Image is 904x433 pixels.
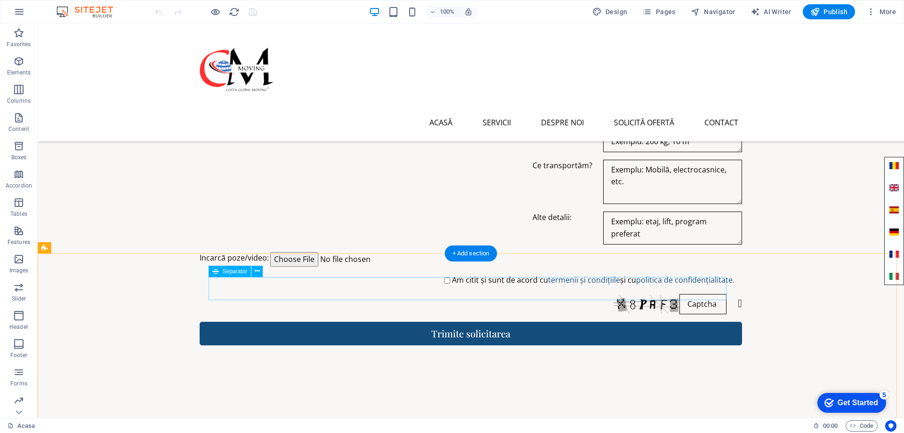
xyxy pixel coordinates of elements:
p: Slider [12,295,26,302]
button: Pages [638,4,679,19]
div: + Add section [445,245,497,261]
span: Pages [642,7,675,16]
h6: Session time [813,420,838,432]
a: Click to cancel selection. Double-click to open Pages [8,420,35,432]
i: On resize automatically adjust zoom level to fit chosen device. [464,8,473,16]
span: AI Writer [751,7,791,16]
button: reload [228,6,240,17]
button: Usercentrics [885,420,896,432]
h6: 100% [440,6,455,17]
p: Columns [7,97,31,105]
span: : [830,422,831,429]
div: 5 [70,2,79,11]
div: Get Started 5 items remaining, 0% complete [8,5,76,25]
i: Reload page [229,7,240,17]
p: Boxes [11,154,27,161]
p: Favorites [7,41,31,48]
button: More [863,4,900,19]
p: Footer [10,351,27,359]
button: Click here to leave preview mode and continue editing [210,6,221,17]
p: Forms [10,380,27,387]
img: Editor Logo [54,6,125,17]
span: Publish [810,7,847,16]
p: Tables [10,210,27,218]
button: Navigator [687,4,739,19]
span: Navigator [691,7,735,16]
p: Elements [7,69,31,76]
button: Code [846,420,878,432]
span: 00 00 [823,420,838,432]
button: AI Writer [747,4,795,19]
div: Get Started [28,10,68,19]
button: Design [589,4,631,19]
p: Accordion [6,182,32,189]
p: Content [8,125,29,133]
span: More [866,7,896,16]
p: Header [9,323,28,331]
span: Code [850,420,873,432]
span: Design [592,7,628,16]
p: Features [8,238,30,246]
span: Separator [223,269,248,274]
button: Publish [803,4,855,19]
div: Design (Ctrl+Alt+Y) [589,4,631,19]
p: Images [9,267,29,274]
button: 100% [426,6,459,17]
